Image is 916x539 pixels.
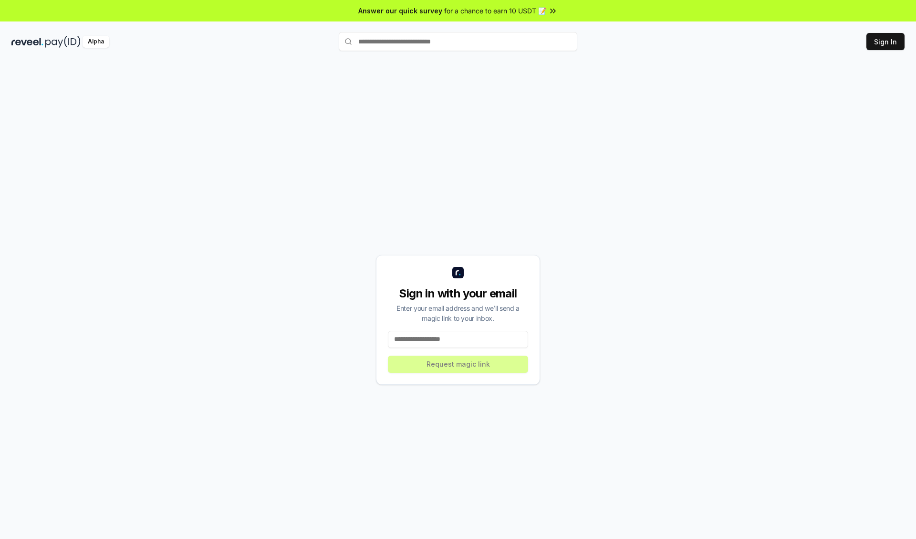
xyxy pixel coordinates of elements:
span: for a chance to earn 10 USDT 📝 [444,6,546,16]
img: reveel_dark [11,36,43,48]
img: logo_small [452,267,464,278]
img: pay_id [45,36,81,48]
button: Sign In [866,33,905,50]
span: Answer our quick survey [358,6,442,16]
div: Enter your email address and we’ll send a magic link to your inbox. [388,303,528,323]
div: Sign in with your email [388,286,528,301]
div: Alpha [83,36,109,48]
